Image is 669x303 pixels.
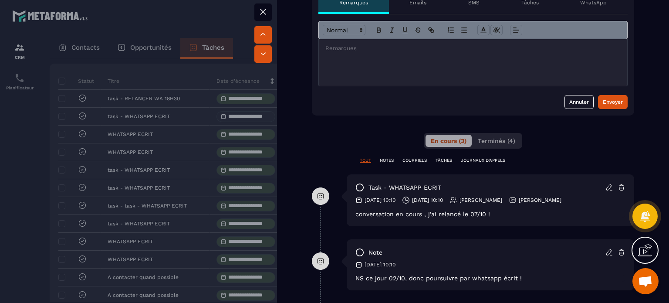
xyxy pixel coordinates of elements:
p: TOUT [360,157,371,163]
p: [DATE] 10:10 [365,197,395,204]
p: task - WHATSAPP ECRIT [368,184,441,192]
button: Envoyer [598,95,628,109]
p: TÂCHES [436,157,452,163]
p: [DATE] 10:10 [365,261,395,268]
p: NOTES [380,157,394,163]
div: conversation en cours , j'ai relancé le 07/10 ! [355,211,625,218]
button: Terminés (4) [473,135,520,147]
p: [PERSON_NAME] [460,197,502,204]
p: [PERSON_NAME] [519,197,561,204]
span: En cours (3) [431,137,466,144]
p: COURRIELS [402,157,427,163]
button: Annuler [564,95,594,109]
p: [DATE] 10:10 [412,197,443,204]
p: JOURNAUX D'APPELS [461,157,505,163]
span: Terminés (4) [478,137,515,144]
div: Envoyer [603,98,623,106]
p: note [368,249,382,257]
button: En cours (3) [426,135,472,147]
p: NS ce jour 02/10, donc poursuivre par whatsapp écrit ! [355,275,625,282]
div: Ouvrir le chat [632,268,659,294]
